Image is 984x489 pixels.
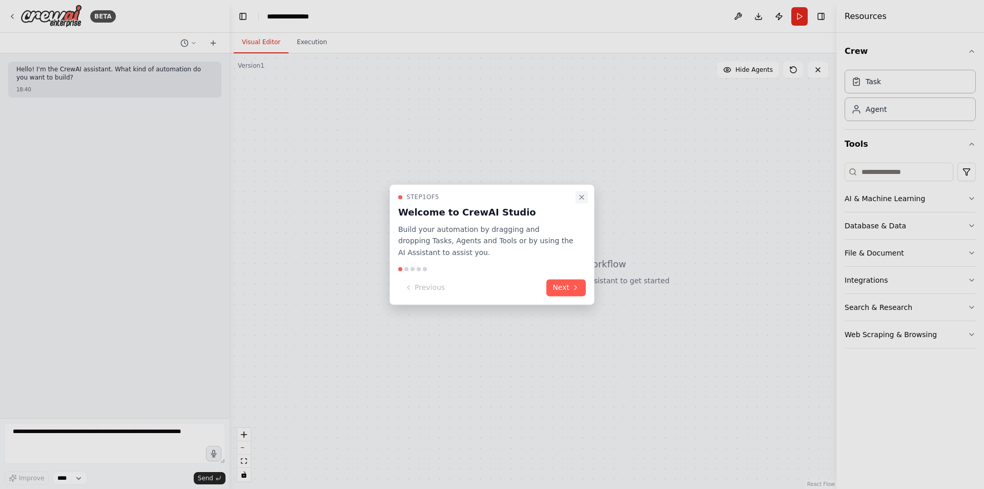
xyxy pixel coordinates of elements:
[576,191,588,203] button: Close walkthrough
[398,205,573,220] h3: Welcome to CrewAI Studio
[546,279,586,296] button: Next
[398,279,451,296] button: Previous
[236,9,250,24] button: Hide left sidebar
[406,193,439,201] span: Step 1 of 5
[398,224,573,259] p: Build your automation by dragging and dropping Tasks, Agents and Tools or by using the AI Assista...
